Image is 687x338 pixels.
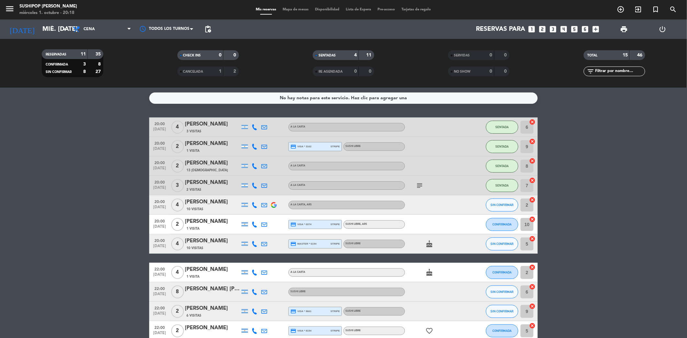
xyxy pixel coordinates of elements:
span: SENTADA [496,164,509,168]
div: [PERSON_NAME] [185,217,240,226]
span: A LA CARTA [290,126,305,128]
span: 1 Visita [186,226,199,231]
i: search [670,6,677,13]
button: SENTADA [486,160,518,173]
strong: 11 [81,52,86,56]
span: RESERVADAS [46,53,66,56]
i: cancel [529,264,536,271]
span: 1 Visita [186,274,199,279]
span: 4 [171,199,184,211]
i: cancel [529,158,536,164]
span: NO SHOW [454,70,470,73]
strong: 0 [490,53,492,57]
i: cancel [529,303,536,309]
span: SUSHI LIBRE [290,290,306,293]
i: [DATE] [5,22,39,36]
div: [PERSON_NAME] [185,120,240,128]
span: 10 Visitas [186,246,203,251]
span: [DATE] [152,292,168,299]
span: Cena [84,27,95,31]
i: filter_list [587,67,595,75]
span: SIN CONFIRMAR [46,70,72,74]
span: SUSHI LIBRE [345,145,361,148]
span: 22:00 [152,284,168,292]
div: [PERSON_NAME] [185,304,240,313]
img: google-logo.png [271,202,277,208]
span: [DATE] [152,166,168,174]
i: cancel [529,177,536,184]
i: cancel [529,235,536,242]
span: Tarjetas de regalo [399,8,434,11]
button: menu [5,4,15,16]
span: SERVIDAS [454,54,470,57]
strong: 8 [83,69,86,74]
span: visa * 3162 [290,144,311,150]
div: [PERSON_NAME] [185,178,240,187]
i: cake [425,240,433,248]
i: cancel [529,284,536,290]
i: credit_card [290,308,296,314]
button: SIN CONFIRMAR [486,285,518,298]
span: SIN CONFIRMAR [491,242,514,246]
span: 6 Visitas [186,313,201,318]
span: 8 [171,285,184,298]
strong: 27 [96,69,102,74]
span: A LA CARTA [290,184,305,187]
i: cancel [529,138,536,145]
strong: 3 [83,62,86,66]
span: 20:00 [152,217,168,224]
span: CHECK INS [183,54,201,57]
div: [PERSON_NAME] [185,324,240,332]
strong: 46 [637,53,644,57]
strong: 2 [233,69,237,74]
span: SENTADAS [319,54,336,57]
i: turned_in_not [652,6,660,13]
strong: 0 [369,69,373,74]
span: 20:00 [152,120,168,127]
span: [DATE] [152,244,168,251]
span: 20:00 [152,198,168,205]
i: looks_4 [559,25,568,33]
span: 3 [171,179,184,192]
input: Filtrar por nombre... [595,68,645,75]
span: SUSHI LIBRE [345,242,361,245]
span: 2 [171,140,184,153]
span: 20:00 [152,178,168,186]
span: visa * 9661 [290,308,311,314]
span: master * 6154 [290,241,317,247]
i: favorite_border [425,327,433,335]
span: 2 [171,305,184,318]
strong: 35 [96,52,102,56]
span: stripe [331,242,340,246]
span: Mis reservas [253,8,280,11]
span: 2 [171,324,184,337]
button: SENTADA [486,121,518,134]
span: 22:00 [152,323,168,331]
span: A LA CARTA [290,203,312,206]
span: 20:00 [152,139,168,147]
i: arrow_drop_down [60,25,68,33]
div: [PERSON_NAME] [PERSON_NAME] [185,285,240,293]
span: CANCELADA [183,70,203,73]
strong: 0 [219,53,221,57]
span: 4 [171,121,184,134]
span: 2 [171,160,184,173]
i: cake [425,269,433,276]
span: SUSHI LIBRE [345,329,361,332]
i: looks_5 [570,25,579,33]
span: 22:00 [152,265,168,272]
div: [PERSON_NAME] [185,265,240,274]
span: 1 Visita [186,148,199,153]
span: [DATE] [152,311,168,319]
span: 2 [171,218,184,231]
span: SIN CONFIRMAR [491,203,514,207]
strong: 0 [504,69,508,74]
i: cancel [529,119,536,125]
span: 4 [171,237,184,250]
button: CONFIRMADA [486,218,518,231]
strong: 0 [504,53,508,57]
i: cancel [529,322,536,329]
strong: 8 [98,62,102,66]
span: 3 Visitas [186,129,201,134]
strong: 1 [219,69,221,74]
